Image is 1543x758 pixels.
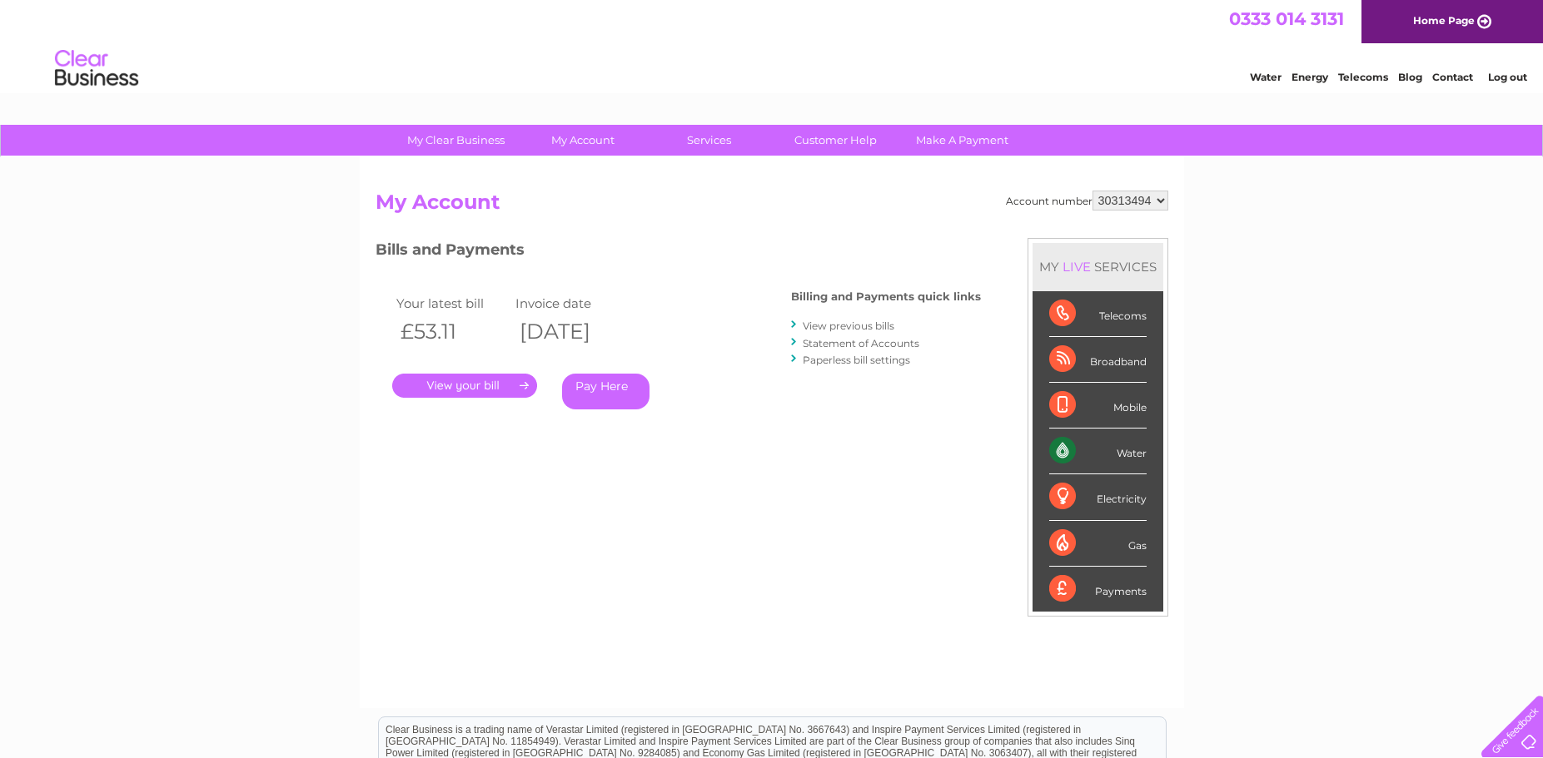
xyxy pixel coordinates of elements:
[511,292,631,315] td: Invoice date
[376,191,1168,222] h2: My Account
[640,125,778,156] a: Services
[392,292,512,315] td: Your latest bill
[376,238,981,267] h3: Bills and Payments
[1049,383,1147,429] div: Mobile
[893,125,1031,156] a: Make A Payment
[1049,291,1147,337] div: Telecoms
[562,374,650,409] a: Pay Here
[767,125,904,156] a: Customer Help
[803,354,910,366] a: Paperless bill settings
[392,315,512,349] th: £53.11
[387,125,525,156] a: My Clear Business
[511,315,631,349] th: [DATE]
[1049,474,1147,520] div: Electricity
[1049,521,1147,567] div: Gas
[1398,71,1422,83] a: Blog
[514,125,651,156] a: My Account
[803,320,894,332] a: View previous bills
[54,43,139,94] img: logo.png
[392,374,537,398] a: .
[1338,71,1388,83] a: Telecoms
[803,337,919,349] a: Statement of Accounts
[1049,337,1147,383] div: Broadband
[791,290,981,303] h4: Billing and Payments quick links
[1229,8,1344,29] a: 0333 014 3131
[1292,71,1328,83] a: Energy
[1488,71,1527,83] a: Log out
[1049,567,1147,612] div: Payments
[1432,71,1473,83] a: Contact
[1250,71,1282,83] a: Water
[1059,259,1094,275] div: LIVE
[379,9,1166,81] div: Clear Business is a trading name of Verastar Limited (registered in [GEOGRAPHIC_DATA] No. 3667643...
[1049,429,1147,474] div: Water
[1006,191,1168,211] div: Account number
[1033,243,1163,290] div: MY SERVICES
